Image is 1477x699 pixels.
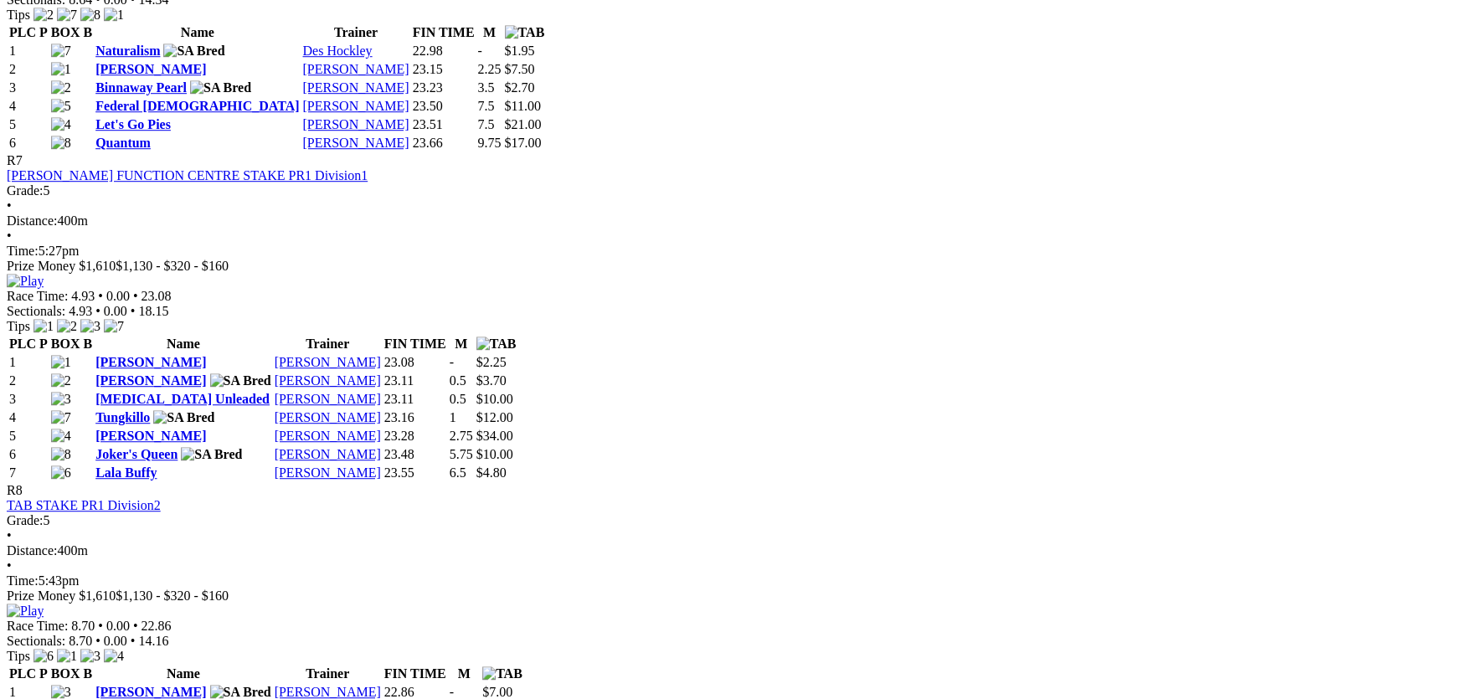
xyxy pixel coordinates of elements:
[133,619,138,633] span: •
[7,573,1470,588] div: 5:43pm
[104,319,124,334] img: 7
[8,446,49,463] td: 6
[7,183,44,198] span: Grade:
[9,337,36,351] span: PLC
[131,634,136,648] span: •
[51,80,71,95] img: 2
[7,498,161,512] a: TAB STAKE PR1 Division2
[505,44,535,58] span: $1.95
[51,666,80,681] span: BOX
[138,634,168,648] span: 14.16
[505,62,535,76] span: $7.50
[505,80,535,95] span: $2.70
[142,619,172,633] span: 22.86
[7,543,1470,558] div: 400m
[7,259,1470,274] div: Prize Money $1,610
[8,116,49,133] td: 5
[7,573,39,588] span: Time:
[477,24,502,41] th: M
[450,685,454,699] text: -
[8,373,49,389] td: 2
[303,80,409,95] a: [PERSON_NAME]
[39,666,48,681] span: P
[7,528,12,542] span: •
[7,213,1470,229] div: 400m
[95,429,206,443] a: [PERSON_NAME]
[104,649,124,664] img: 4
[275,392,381,406] a: [PERSON_NAME]
[95,62,206,76] a: [PERSON_NAME]
[302,24,410,41] th: Trainer
[478,99,495,113] text: 7.5
[7,289,68,303] span: Race Time:
[7,8,30,22] span: Tips
[51,25,80,39] span: BOX
[33,649,54,664] img: 6
[303,62,409,76] a: [PERSON_NAME]
[95,99,299,113] a: Federal [DEMOGRAPHIC_DATA]
[51,373,71,388] img: 2
[505,99,541,113] span: $11.00
[95,117,171,131] a: Let's Go Pies
[142,289,172,303] span: 23.08
[482,666,522,681] img: TAB
[95,685,206,699] a: [PERSON_NAME]
[449,666,480,682] th: M
[303,136,409,150] a: [PERSON_NAME]
[51,465,71,481] img: 6
[275,465,381,480] a: [PERSON_NAME]
[8,43,49,59] td: 1
[7,619,68,633] span: Race Time:
[153,410,214,425] img: SA Bred
[383,409,447,426] td: 23.16
[412,98,476,115] td: 23.50
[57,8,77,23] img: 7
[106,619,130,633] span: 0.00
[51,447,71,462] img: 8
[51,117,71,132] img: 4
[51,136,71,151] img: 8
[8,354,49,371] td: 1
[450,447,473,461] text: 5.75
[7,198,12,213] span: •
[7,229,12,243] span: •
[476,392,513,406] span: $10.00
[8,409,49,426] td: 4
[131,304,136,318] span: •
[95,44,160,58] a: Naturalism
[33,319,54,334] img: 1
[95,392,270,406] a: [MEDICAL_DATA] Unleaded
[51,337,80,351] span: BOX
[450,429,473,443] text: 2.75
[383,428,447,445] td: 23.28
[95,355,206,369] a: [PERSON_NAME]
[83,25,92,39] span: B
[7,274,44,289] img: Play
[303,117,409,131] a: [PERSON_NAME]
[274,336,382,352] th: Trainer
[51,410,71,425] img: 7
[95,447,178,461] a: Joker's Queen
[7,649,30,663] span: Tips
[476,355,507,369] span: $2.25
[7,558,12,573] span: •
[478,44,482,58] text: -
[7,483,23,497] span: R8
[505,117,542,131] span: $21.00
[80,8,100,23] img: 8
[104,304,127,318] span: 0.00
[303,99,409,113] a: [PERSON_NAME]
[476,429,513,443] span: $34.00
[275,410,381,424] a: [PERSON_NAME]
[9,666,36,681] span: PLC
[116,588,229,603] span: $1,130 - $320 - $160
[476,410,513,424] span: $12.00
[412,80,476,96] td: 23.23
[8,135,49,152] td: 6
[383,465,447,481] td: 23.55
[104,634,127,648] span: 0.00
[383,373,447,389] td: 23.11
[476,337,517,352] img: TAB
[274,666,382,682] th: Trainer
[98,619,103,633] span: •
